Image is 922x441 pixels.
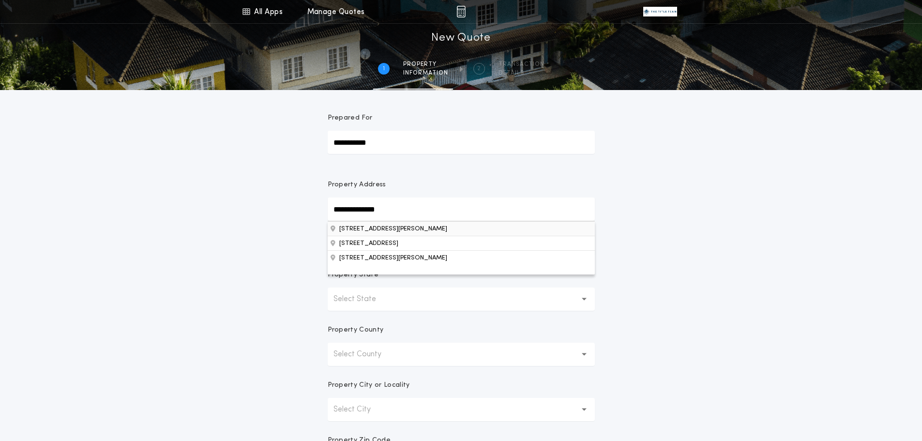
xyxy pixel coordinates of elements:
button: Property Address[STREET_ADDRESS][STREET_ADDRESS][PERSON_NAME] [328,221,595,236]
h2: 2 [477,65,481,73]
p: Prepared For [328,113,373,123]
button: Property Address[STREET_ADDRESS][PERSON_NAME][STREET_ADDRESS] [328,250,595,265]
p: Property City or Locality [328,380,410,390]
p: Property State [328,270,378,280]
p: Select State [333,293,392,305]
p: Property Address [328,180,595,190]
h1: New Quote [431,30,490,46]
img: img [456,6,466,17]
button: Select State [328,288,595,311]
span: details [499,69,544,77]
span: Transaction [499,61,544,68]
button: Property Address[STREET_ADDRESS][PERSON_NAME][STREET_ADDRESS][PERSON_NAME] [328,236,595,250]
input: Prepared For [328,131,595,154]
button: Select County [328,343,595,366]
p: Select City [333,404,386,415]
p: Select County [333,349,397,360]
h2: 1 [383,65,385,73]
button: Select City [328,398,595,421]
img: vs-icon [643,7,677,16]
span: information [403,69,448,77]
p: Property County [328,325,384,335]
span: Property [403,61,448,68]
